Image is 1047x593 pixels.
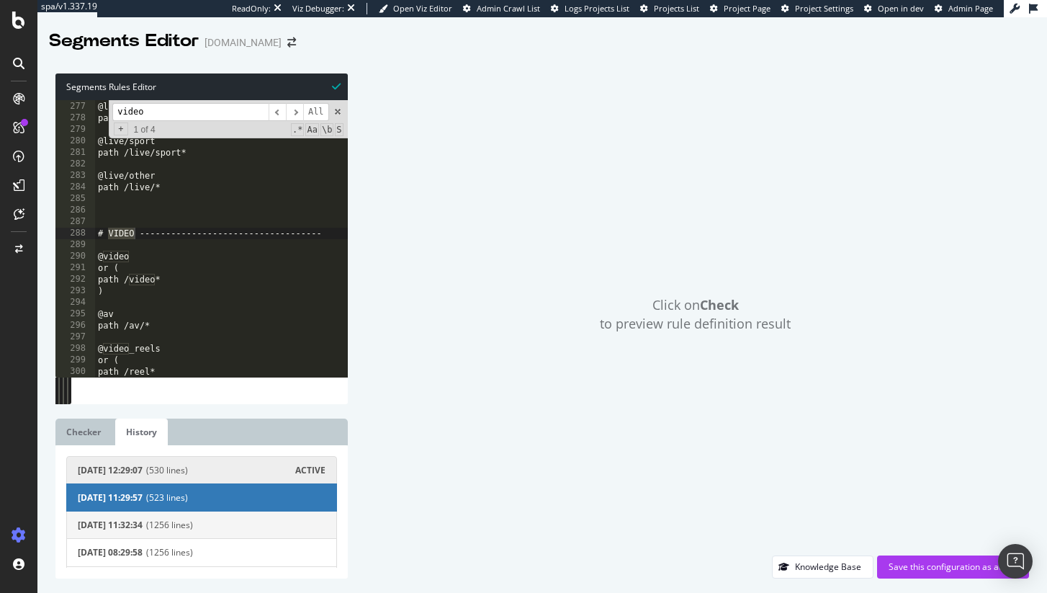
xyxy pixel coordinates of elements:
[948,3,993,14] span: Admin Page
[55,343,95,355] div: 298
[998,544,1033,579] div: Open Intercom Messenger
[303,103,329,121] span: Alt-Enter
[335,123,343,136] span: Search In Selection
[78,464,143,476] span: [DATE] 12:29:07
[463,3,540,14] a: Admin Crawl List
[878,3,924,14] span: Open in dev
[600,296,791,333] span: Click on to preview rule definition result
[795,561,861,573] div: Knowledge Base
[55,366,95,378] div: 300
[781,3,853,14] a: Project Settings
[232,3,271,14] div: ReadOnly:
[115,419,168,445] a: History
[654,3,699,14] span: Projects List
[55,101,95,112] div: 277
[795,3,853,14] span: Project Settings
[320,123,333,136] span: Whole Word Search
[128,124,161,135] span: 1 of 4
[78,491,143,504] span: [DATE] 11:29:57
[146,464,295,476] span: (530 lines)
[877,556,1029,579] button: Save this configuration as active
[146,491,325,504] span: (523 lines)
[55,159,95,170] div: 282
[55,419,112,445] a: Checker
[700,296,739,313] strong: Check
[710,3,770,14] a: Project Page
[640,3,699,14] a: Projects List
[393,3,452,14] span: Open Viz Editor
[477,3,540,14] span: Admin Crawl List
[935,3,993,14] a: Admin Page
[55,112,95,124] div: 278
[565,3,629,14] span: Logs Projects List
[66,538,337,566] button: [DATE] 08:29:58(1256 lines)
[55,262,95,274] div: 291
[291,123,304,136] span: RegExp Search
[112,103,269,121] input: Search for
[55,124,95,135] div: 279
[55,251,95,262] div: 290
[286,103,303,121] span: ​
[55,170,95,182] div: 283
[114,122,127,135] span: Toggle Replace mode
[551,3,629,14] a: Logs Projects List
[724,3,770,14] span: Project Page
[55,228,95,239] div: 288
[772,561,873,573] a: Knowledge Base
[269,103,286,121] span: ​
[55,239,95,251] div: 289
[55,135,95,147] div: 280
[292,3,344,14] div: Viz Debugger:
[55,147,95,159] div: 281
[55,73,348,100] div: Segments Rules Editor
[205,35,282,50] div: [DOMAIN_NAME]
[295,464,325,476] span: ACTIVE
[66,456,337,484] button: [DATE] 12:29:07(530 lines)ACTIVE
[55,205,95,216] div: 286
[55,182,95,193] div: 284
[889,561,1017,573] div: Save this configuration as active
[55,355,95,366] div: 299
[55,285,95,297] div: 293
[55,274,95,285] div: 292
[55,216,95,228] div: 287
[772,556,873,579] button: Knowledge Base
[287,37,296,48] div: arrow-right-arrow-left
[66,511,337,539] button: [DATE] 11:32:34(1256 lines)
[55,308,95,320] div: 295
[864,3,924,14] a: Open in dev
[146,519,325,531] span: (1256 lines)
[55,331,95,343] div: 297
[55,193,95,205] div: 285
[379,3,452,14] a: Open Viz Editor
[55,320,95,331] div: 296
[78,519,143,531] span: [DATE] 11:32:34
[55,297,95,308] div: 294
[49,29,199,53] div: Segments Editor
[305,123,318,136] span: CaseSensitive Search
[332,79,341,93] span: Syntax is valid
[146,546,325,558] span: (1256 lines)
[78,546,143,558] span: [DATE] 08:29:58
